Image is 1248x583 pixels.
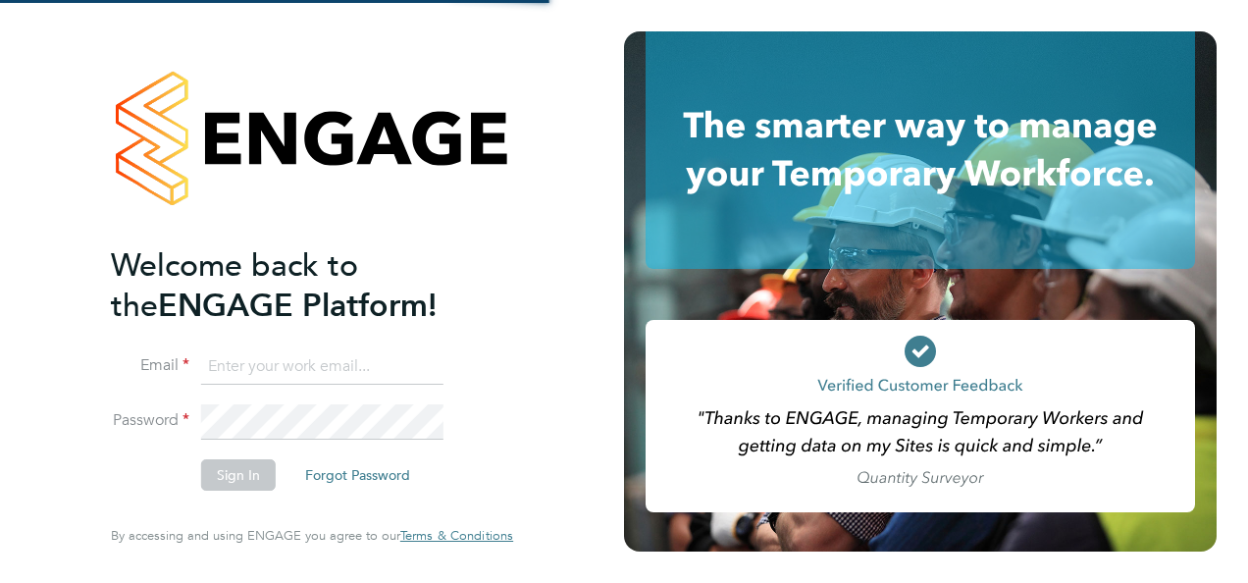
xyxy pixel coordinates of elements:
a: Terms & Conditions [400,528,513,544]
span: Welcome back to the [111,246,358,325]
input: Enter your work email... [201,349,443,385]
button: Forgot Password [289,459,426,491]
label: Email [111,355,189,376]
h2: ENGAGE Platform! [111,245,494,326]
button: Sign In [201,459,276,491]
span: Terms & Conditions [400,527,513,544]
label: Password [111,410,189,431]
span: By accessing and using ENGAGE you agree to our [111,527,513,544]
